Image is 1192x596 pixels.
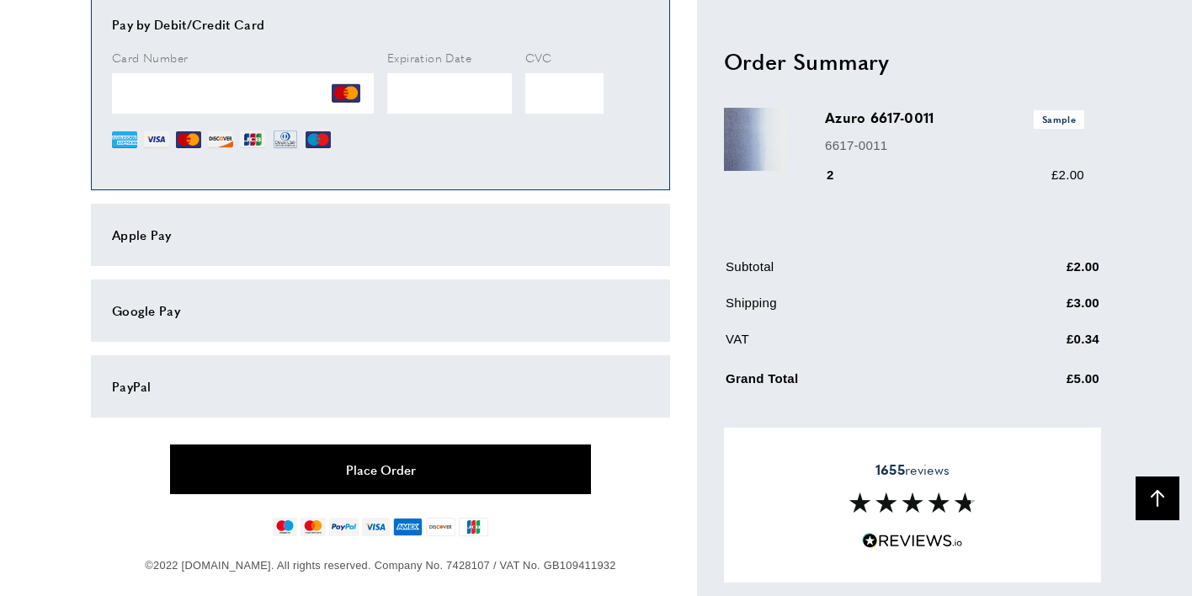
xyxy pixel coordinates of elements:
[393,518,423,536] img: american-express
[726,257,982,290] td: Subtotal
[724,45,1101,76] h2: Order Summary
[145,559,615,572] span: ©2022 [DOMAIN_NAME]. All rights reserved. Company No. 7428107 / VAT No. GB109411932
[726,365,982,402] td: Grand Total
[1051,168,1084,182] span: £2.00
[862,533,963,549] img: Reviews.io 5 stars
[724,425,847,445] span: Apply Discount Code
[387,49,471,66] span: Expiration Date
[849,492,976,513] img: Reviews section
[1034,110,1084,128] span: Sample
[170,444,591,494] button: Place Order
[387,73,512,114] iframe: Secure Credit Card Frame - Expiration Date
[112,73,374,114] iframe: Secure Credit Card Frame - Credit Card Number
[112,225,649,245] div: Apple Pay
[459,518,488,536] img: jcb
[112,14,649,35] div: Pay by Debit/Credit Card
[726,329,982,362] td: VAT
[272,127,299,152] img: DN.png
[875,460,905,479] strong: 1655
[724,108,787,171] img: Azuro 6617-0011
[112,301,649,321] div: Google Pay
[983,257,1099,290] td: £2.00
[726,293,982,326] td: Shipping
[306,127,331,152] img: MI.png
[112,376,649,396] div: PayPal
[983,365,1099,402] td: £5.00
[362,518,390,536] img: visa
[525,49,552,66] span: CVC
[332,79,360,108] img: MC.png
[301,518,325,536] img: mastercard
[875,461,950,478] span: reviews
[825,165,858,185] div: 2
[144,127,169,152] img: VI.png
[825,108,1084,128] h3: Azuro 6617-0011
[525,73,604,114] iframe: Secure Credit Card Frame - CVV
[983,329,1099,362] td: £0.34
[208,127,233,152] img: DI.png
[825,135,1084,155] p: 6617-0011
[240,127,265,152] img: JCB.png
[112,127,137,152] img: AE.png
[112,49,188,66] span: Card Number
[329,518,359,536] img: paypal
[273,518,297,536] img: maestro
[426,518,455,536] img: discover
[983,293,1099,326] td: £3.00
[176,127,201,152] img: MC.png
